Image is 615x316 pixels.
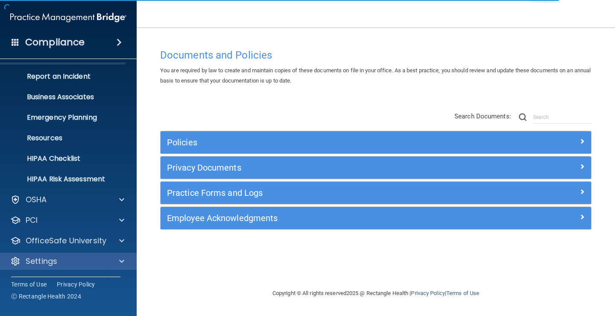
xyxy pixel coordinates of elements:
img: ic-search.3b580494.png [519,113,527,121]
h5: Policies [167,138,477,147]
a: Privacy Policy [57,280,95,289]
a: Privacy Policy [411,290,445,296]
span: Ⓒ Rectangle Health 2024 [11,292,81,301]
h4: Documents and Policies [160,50,592,61]
p: HIPAA Checklist [6,154,122,163]
p: HIPAA Risk Assessment [6,175,122,183]
a: Settings [10,256,124,266]
p: Report an Incident [6,72,122,81]
p: OfficeSafe University [26,236,106,246]
a: PCI [10,215,124,225]
a: Terms of Use [11,280,47,289]
h5: Employee Acknowledgments [167,213,477,223]
a: OSHA [10,195,124,205]
p: Emergency Planning [6,113,122,122]
h5: Practice Forms and Logs [167,188,477,198]
img: PMB logo [10,9,126,26]
input: Search [533,111,592,124]
span: Search Documents: [454,112,511,120]
a: Policies [167,136,585,149]
p: OSHA [26,195,47,205]
a: Employee Acknowledgments [167,211,585,225]
h5: Privacy Documents [167,163,477,172]
div: Copyright © All rights reserved 2025 @ Rectangle Health | | [220,280,532,307]
h4: Compliance [25,36,85,48]
p: PCI [26,215,38,225]
a: OfficeSafe University [10,236,124,246]
p: Resources [6,134,122,142]
span: You are required by law to create and maintain copies of these documents on file in your office. ... [160,67,591,84]
a: Privacy Documents [167,161,585,174]
a: Practice Forms and Logs [167,186,585,200]
p: Settings [26,256,57,266]
a: Terms of Use [446,290,479,296]
p: Business Associates [6,93,122,101]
